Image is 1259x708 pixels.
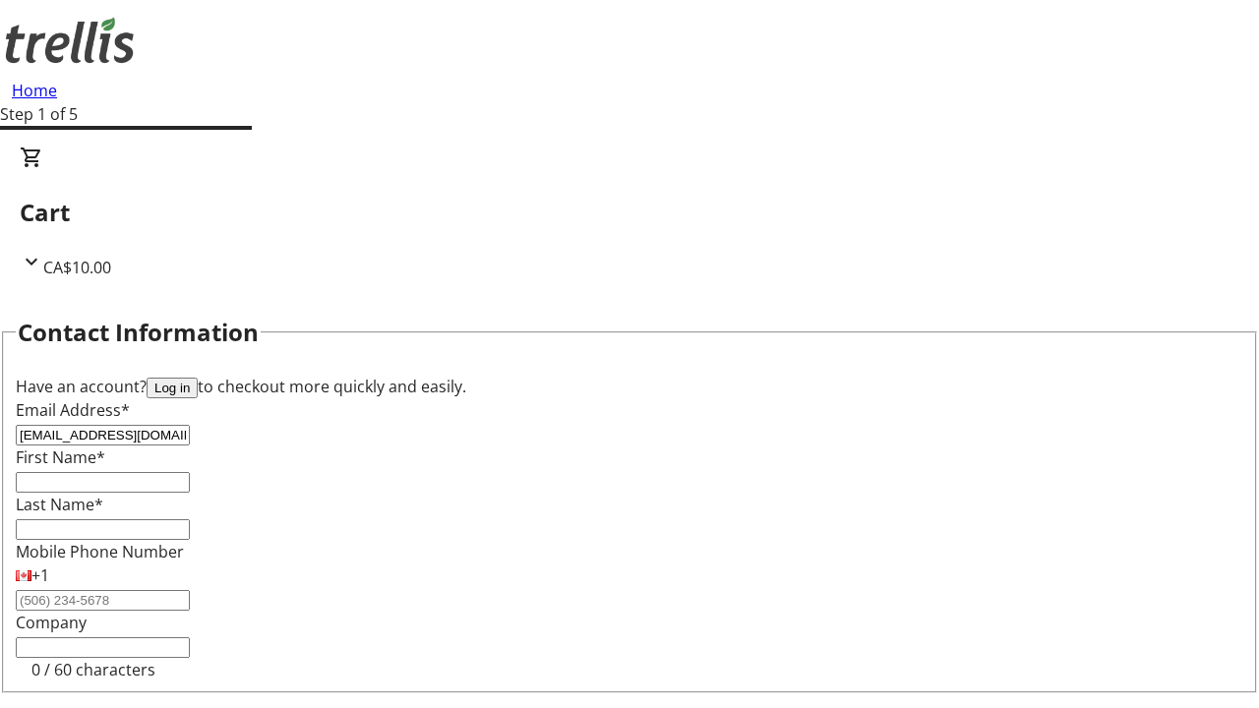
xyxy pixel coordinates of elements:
[31,659,155,680] tr-character-limit: 0 / 60 characters
[18,315,259,350] h2: Contact Information
[147,378,198,398] button: Log in
[16,399,130,421] label: Email Address*
[16,446,105,468] label: First Name*
[16,494,103,515] label: Last Name*
[20,146,1239,279] div: CartCA$10.00
[16,590,190,611] input: (506) 234-5678
[16,541,184,562] label: Mobile Phone Number
[43,257,111,278] span: CA$10.00
[20,195,1239,230] h2: Cart
[16,375,1243,398] div: Have an account? to checkout more quickly and easily.
[16,612,87,633] label: Company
